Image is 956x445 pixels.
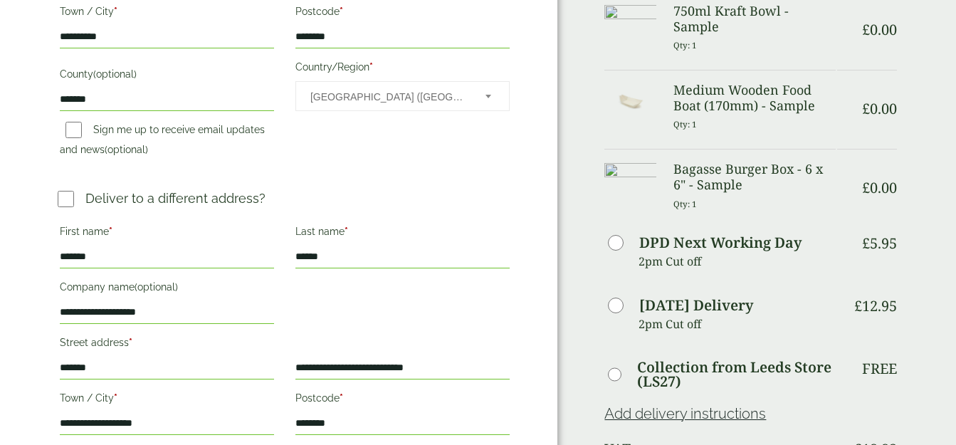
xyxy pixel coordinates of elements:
small: Qty: 1 [673,40,697,51]
span: £ [862,178,870,197]
p: 2pm Cut off [639,313,836,335]
label: Street address [60,333,274,357]
bdi: 0.00 [862,99,897,118]
abbr: required [109,226,112,237]
label: Last name [295,221,510,246]
bdi: 0.00 [862,178,897,197]
label: Postcode [295,1,510,26]
label: Sign me up to receive email updates and news [60,124,265,159]
abbr: required [129,337,132,348]
h3: Medium Wooden Food Boat (170mm) - Sample [673,83,836,113]
bdi: 5.95 [862,234,897,253]
span: Country/Region [295,81,510,111]
label: Postcode [295,388,510,412]
p: 2pm Cut off [639,251,836,272]
p: Deliver to a different address? [85,189,266,208]
label: DPD Next Working Day [639,236,802,250]
small: Qty: 1 [673,119,697,130]
label: Country/Region [295,57,510,81]
small: Qty: 1 [673,199,697,209]
input: Sign me up to receive email updates and news(optional) [65,122,82,138]
span: (optional) [105,144,148,155]
bdi: 0.00 [862,20,897,39]
span: £ [862,20,870,39]
bdi: 12.95 [854,296,897,315]
label: Town / City [60,388,274,412]
h3: 750ml Kraft Bowl - Sample [673,4,836,34]
p: Free [862,360,897,377]
label: Town / City [60,1,274,26]
label: Collection from Leeds Store (LS27) [637,360,836,389]
abbr: required [345,226,348,237]
abbr: required [340,392,343,404]
span: (optional) [135,281,178,293]
label: First name [60,221,274,246]
a: Add delivery instructions [604,405,766,422]
abbr: required [114,392,117,404]
abbr: required [114,6,117,17]
span: £ [862,234,870,253]
span: United Kingdom (UK) [310,82,466,112]
abbr: required [369,61,373,73]
label: [DATE] Delivery [639,298,753,313]
span: (optional) [93,68,137,80]
span: £ [854,296,862,315]
abbr: required [340,6,343,17]
h3: Bagasse Burger Box - 6 x 6" - Sample [673,162,836,192]
label: Company name [60,277,274,301]
label: County [60,64,274,88]
span: £ [862,99,870,118]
